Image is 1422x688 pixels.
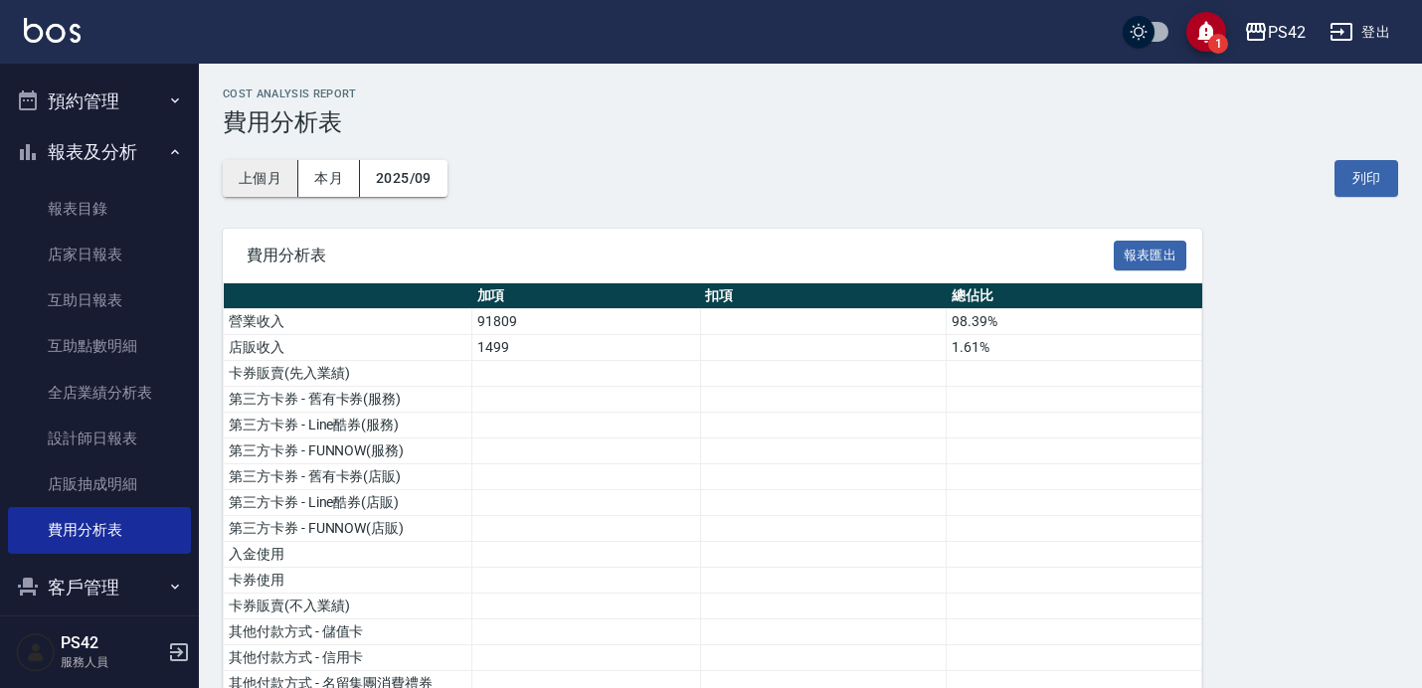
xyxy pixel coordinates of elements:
[24,18,81,43] img: Logo
[1186,12,1226,52] button: save
[224,309,472,335] td: 營業收入
[8,126,191,178] button: 報表及分析
[8,416,191,461] a: 設計師日報表
[224,490,472,516] td: 第三方卡券 - Line酷券(店販)
[472,335,701,361] td: 1499
[223,160,298,197] button: 上個月
[224,464,472,490] td: 第三方卡券 - 舊有卡券(店販)
[223,87,1398,100] h2: Cost analysis Report
[298,160,360,197] button: 本月
[224,516,472,542] td: 第三方卡券 - FUNNOW(店販)
[223,108,1398,136] h3: 費用分析表
[8,323,191,369] a: 互助點數明細
[1334,160,1398,197] button: 列印
[224,387,472,413] td: 第三方卡券 - 舊有卡券(服務)
[947,335,1202,361] td: 1.61%
[8,370,191,416] a: 全店業績分析表
[8,277,191,323] a: 互助日報表
[224,438,472,464] td: 第三方卡券 - FUNNOW(服務)
[224,619,472,645] td: 其他付款方式 - 儲值卡
[947,309,1202,335] td: 98.39%
[1114,241,1187,271] button: 報表匯出
[8,461,191,507] a: 店販抽成明細
[472,283,701,309] th: 加項
[8,232,191,277] a: 店家日報表
[947,283,1202,309] th: 總佔比
[8,186,191,232] a: 報表目錄
[8,507,191,553] a: 費用分析表
[8,76,191,127] button: 預約管理
[1208,34,1228,54] span: 1
[224,413,472,438] td: 第三方卡券 - Line酷券(服務)
[8,562,191,613] button: 客戶管理
[224,361,472,387] td: 卡券販賣(先入業績)
[1236,12,1314,53] button: PS42
[61,633,162,653] h5: PS42
[8,612,191,664] button: 員工及薪資
[16,632,56,672] img: Person
[61,653,162,671] p: 服務人員
[247,246,1114,265] span: 費用分析表
[224,568,472,594] td: 卡券使用
[1268,20,1306,45] div: PS42
[224,645,472,671] td: 其他付款方式 - 信用卡
[1322,14,1398,51] button: 登出
[360,160,447,197] button: 2025/09
[224,335,472,361] td: 店販收入
[224,594,472,619] td: 卡券販賣(不入業績)
[472,309,701,335] td: 91809
[224,542,472,568] td: 入金使用
[700,283,947,309] th: 扣項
